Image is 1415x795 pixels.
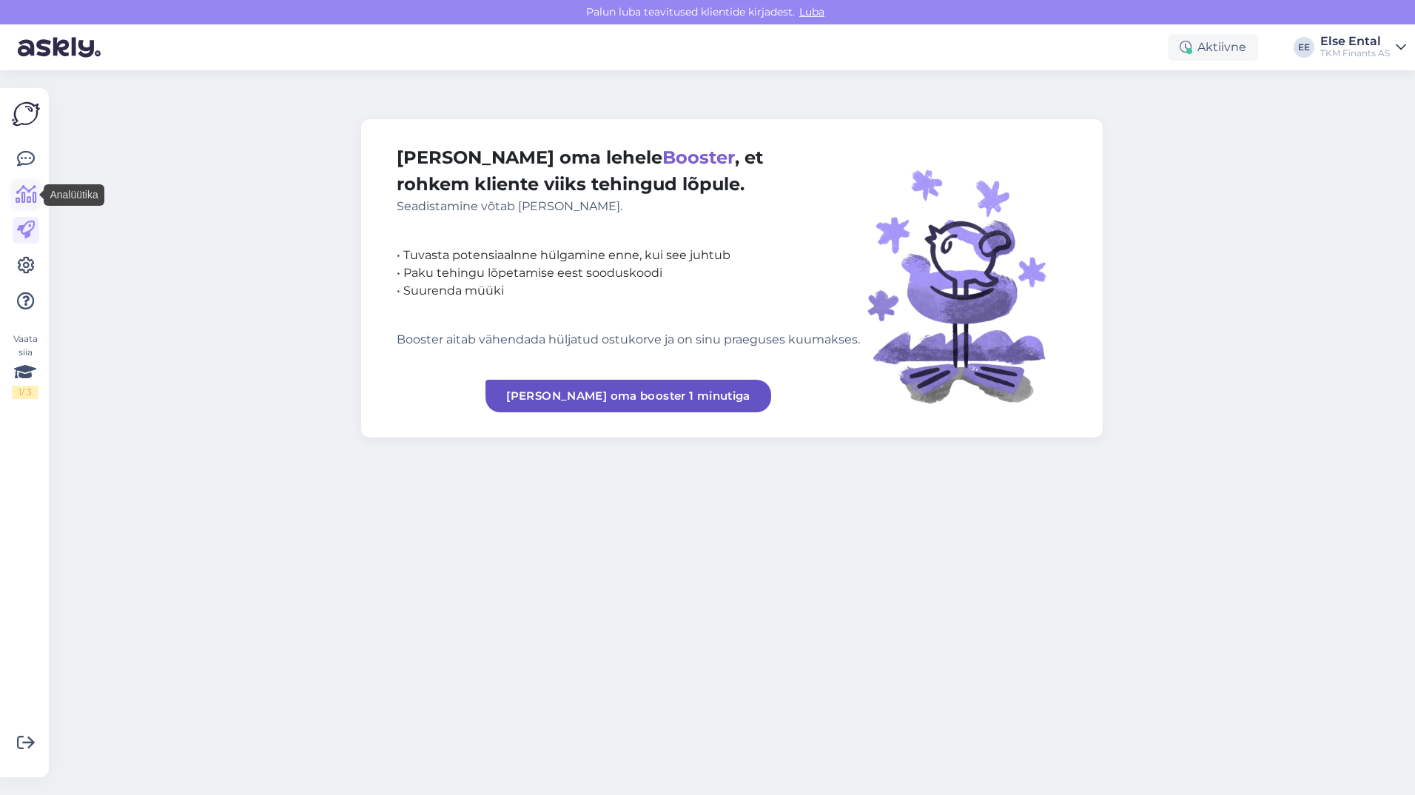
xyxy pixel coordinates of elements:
[1168,34,1258,61] div: Aktiivne
[397,144,860,215] div: [PERSON_NAME] oma lehele , et rohkem kliente viiks tehingud lõpule.
[1320,36,1406,59] a: Else EntalTKM Finants AS
[1294,37,1314,58] div: EE
[860,144,1067,412] img: illustration
[1320,47,1390,59] div: TKM Finants AS
[12,100,40,128] img: Askly Logo
[44,184,104,206] div: Analüütika
[12,332,38,399] div: Vaata siia
[12,386,38,399] div: 1 / 3
[397,331,860,349] div: Booster aitab vähendada hüljatud ostukorve ja on sinu praeguses kuumakses.
[662,147,735,168] span: Booster
[1320,36,1390,47] div: Else Ental
[397,282,860,300] div: • Suurenda müüki
[397,264,860,282] div: • Paku tehingu lõpetamise eest sooduskoodi
[397,198,860,215] div: Seadistamine võtab [PERSON_NAME].
[485,380,771,412] a: [PERSON_NAME] oma booster 1 minutiga
[795,5,829,19] span: Luba
[397,246,860,264] div: • Tuvasta potensiaalnne hülgamine enne, kui see juhtub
